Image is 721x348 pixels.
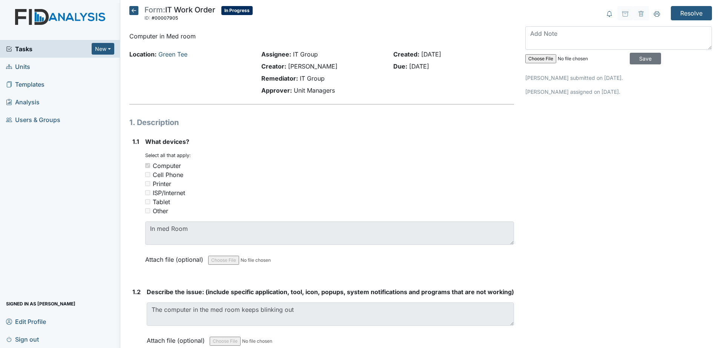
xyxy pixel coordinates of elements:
[393,63,407,70] strong: Due:
[261,75,298,82] strong: Remediator:
[152,15,178,21] span: #00007905
[6,114,60,125] span: Users & Groups
[129,117,514,128] h1: 1. Description
[145,208,150,213] input: Other
[153,170,183,179] div: Cell Phone
[144,15,150,21] span: ID:
[6,333,39,345] span: Sign out
[132,137,139,146] label: 1.1
[158,50,187,58] a: Green Tee
[6,96,40,108] span: Analysis
[147,332,208,345] label: Attach file (optional)
[261,87,292,94] strong: Approver:
[147,302,514,326] textarea: The computer in the med room keeps blinking out
[6,78,44,90] span: Templates
[261,63,286,70] strong: Creator:
[145,181,150,186] input: Printer
[129,32,514,41] p: Computer in Med room
[6,316,46,327] span: Edit Profile
[293,50,318,58] span: IT Group
[630,53,661,64] input: Save
[92,43,114,55] button: New
[393,50,419,58] strong: Created:
[6,298,75,310] span: Signed in as [PERSON_NAME]
[671,6,712,20] input: Resolve
[153,197,170,206] div: Tablet
[288,63,337,70] span: [PERSON_NAME]
[145,138,189,145] span: What devices?
[145,199,150,204] input: Tablet
[153,179,171,188] div: Printer
[144,5,165,14] span: Form:
[421,50,441,58] span: [DATE]
[153,161,181,170] div: Computer
[145,163,150,168] input: Computer
[6,61,30,72] span: Units
[145,190,150,195] input: ISP/Internet
[145,221,514,245] textarea: In med Room
[144,6,215,23] div: IT Work Order
[145,251,206,264] label: Attach file (optional)
[145,172,150,177] input: Cell Phone
[153,188,185,197] div: ISP/Internet
[261,50,291,58] strong: Assignee:
[409,63,429,70] span: [DATE]
[129,50,156,58] strong: Location:
[525,88,712,96] p: [PERSON_NAME] assigned on [DATE].
[525,74,712,82] p: [PERSON_NAME] submitted on [DATE].
[132,287,141,296] label: 1.2
[6,44,92,53] a: Tasks
[153,206,168,215] div: Other
[300,75,325,82] span: IT Group
[145,153,191,158] small: Select all that apply:
[294,87,335,94] span: Unit Managers
[221,6,253,15] span: In Progress
[147,288,514,296] span: Describe the issue: (include specific application, tool, icon, popups, system notifications and p...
